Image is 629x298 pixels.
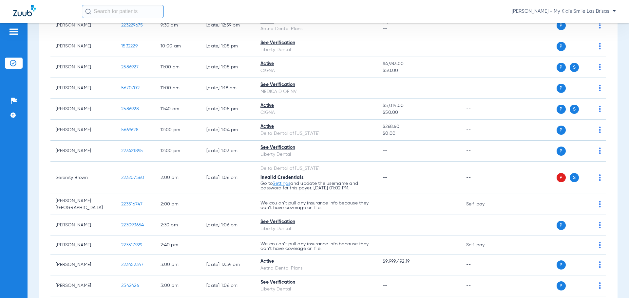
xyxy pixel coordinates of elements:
span: $9,999,492.19 [383,258,455,265]
span: -- [383,202,388,206]
td: 2:00 PM [155,162,201,194]
p: We couldn’t pull any insurance info because they don’t have coverage on file. [260,242,372,251]
span: -- [383,149,388,153]
img: Search Icon [85,9,91,14]
td: 10:00 AM [155,36,201,57]
td: [DATE] 1:06 PM [201,215,255,236]
iframe: Chat Widget [596,267,629,298]
td: [DATE] 1:05 PM [201,99,255,120]
div: Delta Dental of [US_STATE] [260,130,372,137]
span: 223517929 [121,243,142,247]
td: 11:00 AM [155,78,201,99]
td: [PERSON_NAME] [50,15,116,36]
span: Invalid Credentials [260,175,304,180]
td: 11:40 AM [155,99,201,120]
img: group-dot-blue.svg [599,22,601,28]
div: MEDICAID OF NV [260,88,372,95]
td: [DATE] 1:05 PM [201,36,255,57]
span: P [557,105,566,114]
img: group-dot-blue.svg [599,85,601,91]
td: [DATE] 12:59 PM [201,15,255,36]
span: -- [383,223,388,227]
span: -- [383,44,388,48]
span: P [557,126,566,135]
td: [PERSON_NAME] [50,254,116,275]
span: P [557,42,566,51]
td: -- [461,215,505,236]
img: group-dot-blue.svg [599,64,601,70]
span: $50.00 [383,109,455,116]
td: [DATE] 12:59 PM [201,254,255,275]
a: Settings [273,181,290,186]
td: 12:00 PM [155,120,201,141]
td: Self-pay [461,236,505,254]
td: [PERSON_NAME] [50,120,116,141]
span: 2586927 [121,65,139,69]
div: CIGNA [260,109,372,116]
span: 5670702 [121,86,140,90]
span: P [557,21,566,30]
td: [PERSON_NAME] [50,78,116,99]
span: $4,983.00 [383,61,455,67]
span: -- [383,175,388,180]
span: 223452347 [121,262,143,267]
td: [PERSON_NAME] [50,275,116,296]
span: P [557,281,566,290]
img: group-dot-blue.svg [599,106,601,112]
span: S [570,105,579,114]
span: [PERSON_NAME] - My Kid's Smile Las Brisas [512,8,616,15]
img: group-dot-blue.svg [599,242,601,248]
span: 223093654 [121,223,144,227]
span: -- [383,243,388,247]
div: See Verification [260,144,372,151]
td: -- [461,57,505,78]
td: [PERSON_NAME] [50,99,116,120]
span: S [570,63,579,72]
td: [DATE] 1:06 PM [201,162,255,194]
td: [DATE] 1:03 PM [201,141,255,162]
div: See Verification [260,279,372,286]
input: Search for patients [82,5,164,18]
img: group-dot-blue.svg [599,43,601,49]
td: -- [461,254,505,275]
span: -- [383,86,388,90]
span: 1532229 [121,44,138,48]
span: $50.00 [383,67,455,74]
p: Go to and update the username and password for this payer. [DATE] 01:02 PM. [260,181,372,190]
span: P [557,173,566,182]
span: -- [383,265,455,272]
div: Active [260,123,372,130]
td: [PERSON_NAME] [50,215,116,236]
p: We couldn’t pull any insurance info because they don’t have coverage on file. [260,201,372,210]
span: $268.60 [383,123,455,130]
td: 2:40 PM [155,236,201,254]
td: -- [461,162,505,194]
td: [PERSON_NAME] [50,141,116,162]
td: -- [461,78,505,99]
span: $5,014.00 [383,102,455,109]
td: [PERSON_NAME] [50,236,116,254]
span: 223516747 [121,202,143,206]
td: [PERSON_NAME] [50,36,116,57]
div: Aetna Dental Plans [260,265,372,272]
td: [DATE] 1:04 PM [201,120,255,141]
div: Liberty Dental [260,225,372,232]
td: 2:30 PM [155,215,201,236]
div: Liberty Dental [260,286,372,293]
span: 5669628 [121,128,139,132]
div: Aetna Dental Plans [260,26,372,32]
img: group-dot-blue.svg [599,222,601,228]
span: -- [383,283,388,288]
span: P [557,260,566,270]
td: -- [461,36,505,57]
div: CIGNA [260,67,372,74]
td: [PERSON_NAME] [50,57,116,78]
td: 3:00 PM [155,275,201,296]
img: hamburger-icon [9,28,19,36]
span: 223229675 [121,23,143,27]
div: Delta Dental of [US_STATE] [260,165,372,172]
div: See Verification [260,219,372,225]
td: -- [201,236,255,254]
img: group-dot-blue.svg [599,261,601,268]
td: -- [461,99,505,120]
